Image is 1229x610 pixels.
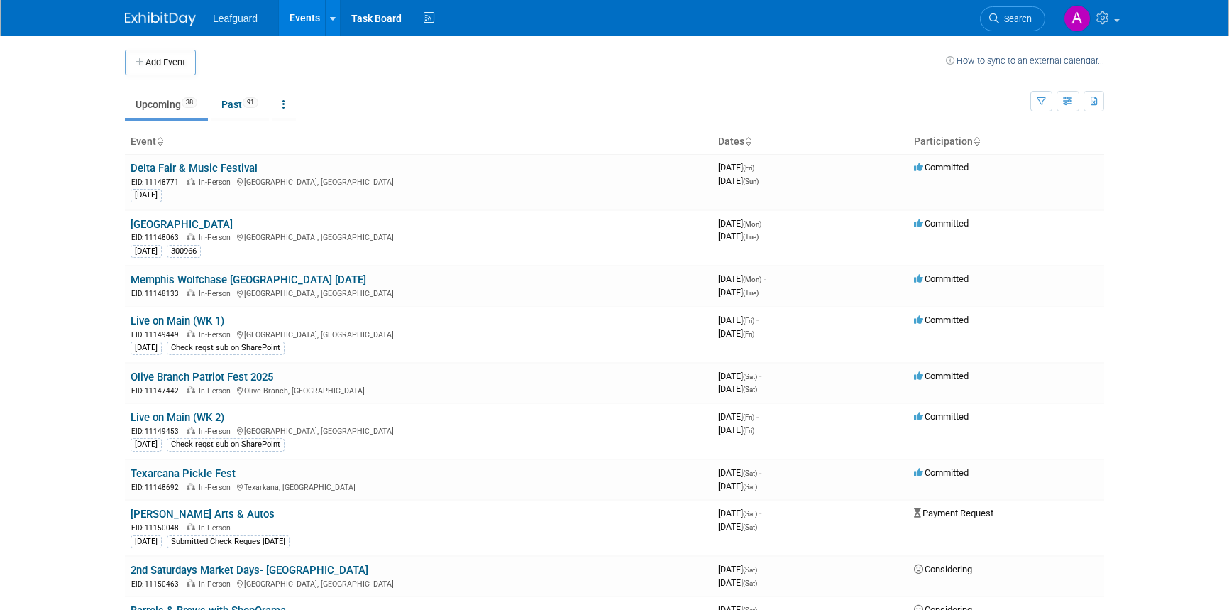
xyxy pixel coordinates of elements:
[131,411,224,424] a: Live on Main (WK 2)
[167,535,290,548] div: Submitted Check Reques [DATE]
[125,12,196,26] img: ExhibitDay
[718,162,759,173] span: [DATE]
[131,425,707,437] div: [GEOGRAPHIC_DATA], [GEOGRAPHIC_DATA]
[131,273,366,286] a: Memphis Wolfchase [GEOGRAPHIC_DATA] [DATE]
[756,315,759,325] span: -
[718,175,759,186] span: [DATE]
[131,315,224,327] a: Live on Main (WK 1)
[756,411,759,422] span: -
[131,387,184,395] span: EID: 11147442
[999,13,1032,24] span: Search
[199,523,235,533] span: In-Person
[131,231,707,243] div: [GEOGRAPHIC_DATA], [GEOGRAPHIC_DATA]
[187,386,195,393] img: In-Person Event
[759,467,761,478] span: -
[131,287,707,299] div: [GEOGRAPHIC_DATA], [GEOGRAPHIC_DATA]
[743,373,757,381] span: (Sat)
[199,483,235,492] span: In-Person
[125,91,208,118] a: Upcoming38
[199,330,235,339] span: In-Person
[131,175,707,187] div: [GEOGRAPHIC_DATA], [GEOGRAPHIC_DATA]
[718,328,754,339] span: [DATE]
[167,438,285,451] div: Check reqst sub on SharePoint
[743,427,754,435] span: (Fri)
[187,330,195,337] img: In-Person Event
[131,484,184,491] span: EID: 11148692
[199,386,235,396] span: In-Person
[914,315,969,325] span: Committed
[187,579,195,587] img: In-Person Event
[718,273,766,284] span: [DATE]
[167,342,285,354] div: Check reqst sub on SharePoint
[131,162,258,175] a: Delta Fair & Music Festival
[914,162,969,173] span: Committed
[973,136,980,147] a: Sort by Participation Type
[718,564,761,574] span: [DATE]
[718,371,761,381] span: [DATE]
[1064,5,1091,32] img: Arlene Duncan
[131,508,275,521] a: [PERSON_NAME] Arts & Autos
[743,233,759,241] span: (Tue)
[199,289,235,298] span: In-Person
[914,467,969,478] span: Committed
[914,508,993,518] span: Payment Request
[718,521,757,532] span: [DATE]
[743,289,759,297] span: (Tue)
[743,330,754,338] span: (Fri)
[759,508,761,518] span: -
[199,233,235,242] span: In-Person
[199,427,235,436] span: In-Person
[718,383,757,394] span: [DATE]
[914,273,969,284] span: Committed
[131,342,162,354] div: [DATE]
[199,178,235,187] span: In-Person
[980,6,1045,31] a: Search
[743,276,761,283] span: (Mon)
[712,130,908,154] th: Dates
[131,218,233,231] a: [GEOGRAPHIC_DATA]
[718,425,754,435] span: [DATE]
[743,164,754,172] span: (Fri)
[718,315,759,325] span: [DATE]
[156,136,163,147] a: Sort by Event Name
[131,481,707,493] div: Texarkana, [GEOGRAPHIC_DATA]
[211,91,269,118] a: Past91
[125,130,712,154] th: Event
[718,287,759,298] span: [DATE]
[914,564,972,574] span: Considering
[243,97,258,108] span: 91
[743,178,759,185] span: (Sun)
[743,523,757,531] span: (Sat)
[131,580,184,588] span: EID: 11150463
[946,55,1104,66] a: How to sync to an external calendar...
[131,189,162,202] div: [DATE]
[718,411,759,422] span: [DATE]
[187,483,195,490] img: In-Person Event
[759,564,761,574] span: -
[759,371,761,381] span: -
[743,386,757,393] span: (Sat)
[131,577,707,589] div: [GEOGRAPHIC_DATA], [GEOGRAPHIC_DATA]
[743,483,757,491] span: (Sat)
[756,162,759,173] span: -
[131,371,273,383] a: Olive Branch Patriot Fest 2025
[131,290,184,298] span: EID: 11148133
[718,481,757,491] span: [DATE]
[167,245,201,258] div: 300966
[914,371,969,381] span: Committed
[743,220,761,228] span: (Mon)
[743,317,754,325] span: (Fri)
[131,524,184,532] span: EID: 11150048
[125,50,196,75] button: Add Event
[743,510,757,518] span: (Sat)
[182,97,197,108] span: 38
[743,579,757,587] span: (Sat)
[743,469,757,477] span: (Sat)
[718,577,757,588] span: [DATE]
[187,523,195,530] img: In-Person Event
[914,218,969,229] span: Committed
[764,218,766,229] span: -
[187,289,195,296] img: In-Person Event
[908,130,1104,154] th: Participation
[743,413,754,421] span: (Fri)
